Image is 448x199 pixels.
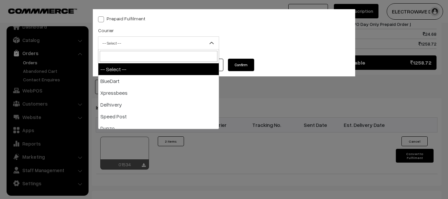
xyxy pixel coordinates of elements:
[98,75,219,87] li: BlueDart
[98,37,219,49] span: -- Select --
[98,110,219,122] li: Speed Post
[98,27,114,34] label: Courier
[98,122,219,134] li: Dunzo
[98,99,219,110] li: Delhivery
[98,15,145,22] label: Prepaid Fulfilment
[98,63,219,75] li: -- Select --
[98,87,219,99] li: Xpressbees
[98,36,219,50] span: -- Select --
[228,59,254,71] button: Confirm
